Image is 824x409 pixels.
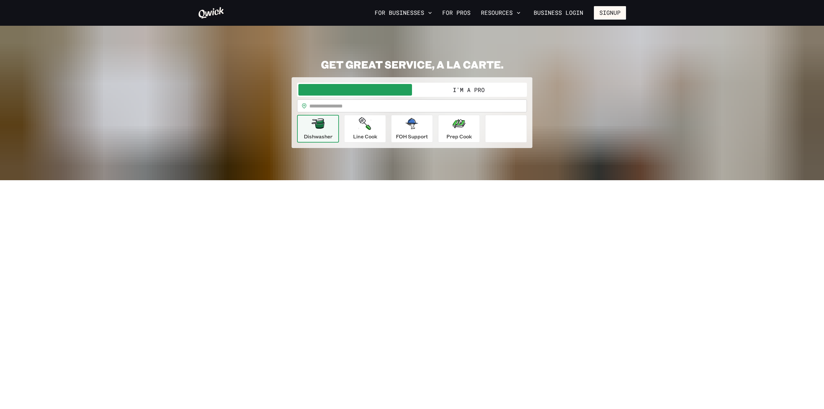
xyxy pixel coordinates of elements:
p: Line Cook [353,133,377,140]
p: Dishwasher [304,133,332,140]
button: I'm a Business [298,84,412,96]
button: I'm a Pro [412,84,526,96]
button: Signup [594,6,626,20]
button: Dishwasher [297,115,339,143]
h2: GET GREAT SERVICE, A LA CARTE. [292,58,532,71]
p: FOH Support [396,133,428,140]
a: For Pros [440,7,473,18]
p: Prep Cook [446,133,472,140]
button: Prep Cook [438,115,480,143]
a: Business Login [528,6,589,20]
button: FOH Support [391,115,433,143]
button: Resources [478,7,523,18]
button: For Businesses [372,7,435,18]
button: Line Cook [344,115,386,143]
